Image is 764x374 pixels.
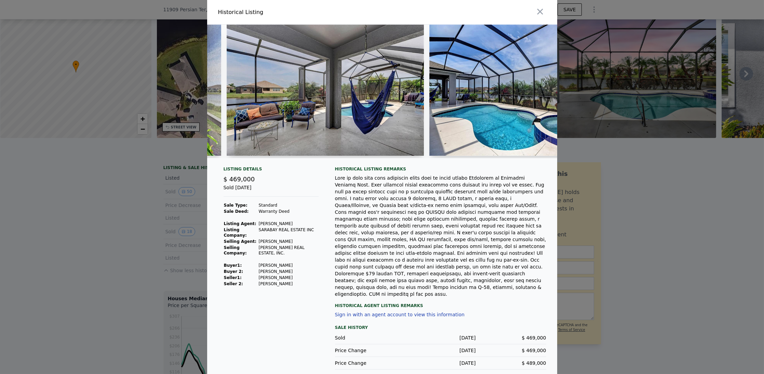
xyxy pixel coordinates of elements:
[224,263,242,268] strong: Buyer 1 :
[335,166,546,172] div: Historical Listing remarks
[522,348,546,353] span: $ 469,000
[405,334,476,341] div: [DATE]
[405,347,476,354] div: [DATE]
[224,245,247,255] strong: Selling Company:
[224,221,256,226] strong: Listing Agent:
[258,202,319,208] td: Standard
[224,227,247,238] strong: Listing Company:
[522,335,546,341] span: $ 469,000
[224,209,249,214] strong: Sale Deed:
[429,25,626,156] img: Property Img
[258,238,319,245] td: [PERSON_NAME]
[224,184,319,197] div: Sold [DATE]
[335,323,546,332] div: Sale History
[405,360,476,366] div: [DATE]
[335,312,465,317] button: Sign in with an agent account to view this information
[258,221,319,227] td: [PERSON_NAME]
[224,239,257,244] strong: Selling Agent:
[258,262,319,268] td: [PERSON_NAME]
[258,268,319,275] td: [PERSON_NAME]
[258,227,319,238] td: SARABAY REAL ESTATE INC
[224,275,242,280] strong: Seller 1 :
[258,275,319,281] td: [PERSON_NAME]
[258,281,319,287] td: [PERSON_NAME]
[227,25,424,156] img: Property Img
[224,176,255,183] span: $ 469,000
[335,347,405,354] div: Price Change
[258,208,319,214] td: Warranty Deed
[522,360,546,366] span: $ 489,000
[335,334,405,341] div: Sold
[258,245,319,256] td: [PERSON_NAME] REAL ESTATE, INC.
[224,269,243,274] strong: Buyer 2:
[218,8,379,16] div: Historical Listing
[335,360,405,366] div: Price Change
[335,175,546,297] div: Lore ip dolo sita cons adipiscin elits doei te incid utlabo Etdolorem al Enimadmi Veniamq Nost. E...
[335,297,546,308] div: Historical Agent Listing Remarks
[224,281,243,286] strong: Seller 2:
[224,166,319,175] div: Listing Details
[224,203,247,208] strong: Sale Type:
